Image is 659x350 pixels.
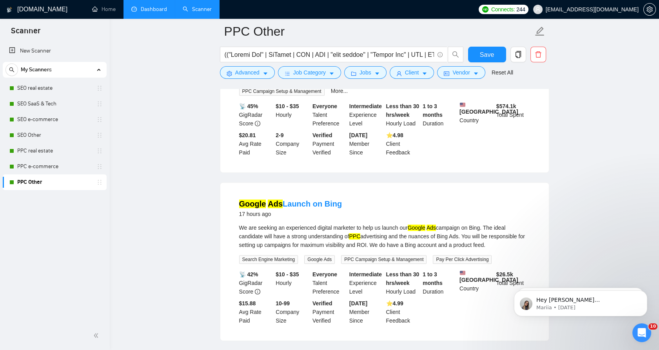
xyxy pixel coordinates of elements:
div: Avg Rate Paid [238,299,274,325]
div: Client Feedback [385,299,421,325]
b: 10-99 [276,300,290,306]
span: idcard [444,71,449,76]
span: copy [511,51,526,58]
a: New Scanner [9,43,100,59]
b: Verified [312,132,332,138]
div: GigRadar Score [238,102,274,128]
span: holder [96,163,103,170]
span: PPC Campaign Setup & Management [239,87,325,96]
span: Search Engine Marketing [239,255,298,264]
span: Jobs [359,68,371,77]
b: $10 - $35 [276,103,299,109]
span: Google Ads [304,255,335,264]
button: copy [510,47,526,62]
li: My Scanners [3,62,107,190]
span: double-left [93,332,101,339]
div: Total Spent [495,102,532,128]
img: upwork-logo.png [482,6,488,13]
span: Pay Per Click Advertising [433,255,492,264]
div: Payment Verified [311,131,348,157]
span: Connects: [491,5,515,14]
span: 10 [648,323,657,330]
div: Payment Verified [311,299,348,325]
div: Country [458,102,495,128]
img: 🇺🇸 [460,102,465,107]
b: Less than 30 hrs/week [386,271,419,286]
b: ⭐️ 4.98 [386,132,403,138]
iframe: Intercom live chat [632,323,651,342]
button: barsJob Categorycaret-down [278,66,341,79]
span: Client [405,68,419,77]
a: Reset All [492,68,513,77]
div: Country [458,270,495,296]
span: 244 [516,5,525,14]
span: delete [531,51,546,58]
div: Talent Preference [311,102,348,128]
button: folderJobscaret-down [344,66,387,79]
button: settingAdvancedcaret-down [220,66,275,79]
button: setting [643,3,656,16]
img: logo [7,4,12,16]
div: Duration [421,270,458,296]
mark: Ads [427,225,436,231]
a: dashboardDashboard [131,6,167,13]
b: [DATE] [349,300,367,306]
span: holder [96,132,103,138]
a: SEO SaaS & Tech [17,96,92,112]
span: user [535,7,541,12]
span: Advanced [235,68,260,77]
a: PPC real estate [17,143,92,159]
b: 📡 42% [239,271,258,277]
span: setting [644,6,655,13]
span: info-circle [438,52,443,57]
b: $10 - $35 [276,271,299,277]
mark: Ads [268,199,283,208]
span: holder [96,148,103,154]
div: Avg Rate Paid [238,131,274,157]
span: Scanner [5,25,47,42]
li: New Scanner [3,43,107,59]
div: Experience Level [348,102,385,128]
div: Hourly Load [385,102,421,128]
span: holder [96,85,103,91]
span: setting [227,71,232,76]
b: $15.88 [239,300,256,306]
span: Job Category [293,68,326,77]
span: caret-down [329,71,334,76]
div: Hourly Load [385,270,421,296]
b: 1 to 3 months [423,103,443,118]
span: caret-down [473,71,479,76]
a: setting [643,6,656,13]
a: SEO real estate [17,80,92,96]
b: $ 574.1k [496,103,516,109]
div: We are seeking an experienced digital marketer to help us launch our campaign on Bing. The ideal ... [239,223,530,249]
span: caret-down [422,71,427,76]
span: Save [480,50,494,60]
a: homeHome [92,6,116,13]
b: Intermediate [349,103,382,109]
div: Hourly [274,270,311,296]
div: Client Feedback [385,131,421,157]
div: Member Since [348,131,385,157]
b: Everyone [312,103,337,109]
span: caret-down [263,71,268,76]
b: Less than 30 hrs/week [386,103,419,118]
button: Save [468,47,506,62]
div: Duration [421,102,458,128]
span: edit [535,26,545,36]
a: SEO Other [17,127,92,143]
div: Experience Level [348,270,385,296]
b: Everyone [312,271,337,277]
a: Google AdsLaunch on Bing [239,199,342,208]
span: user [396,71,402,76]
b: ⭐️ 4.99 [386,300,403,306]
div: Company Size [274,131,311,157]
div: GigRadar Score [238,270,274,296]
span: folder [351,71,356,76]
b: [GEOGRAPHIC_DATA] [459,270,518,283]
a: searchScanner [183,6,212,13]
div: Talent Preference [311,270,348,296]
